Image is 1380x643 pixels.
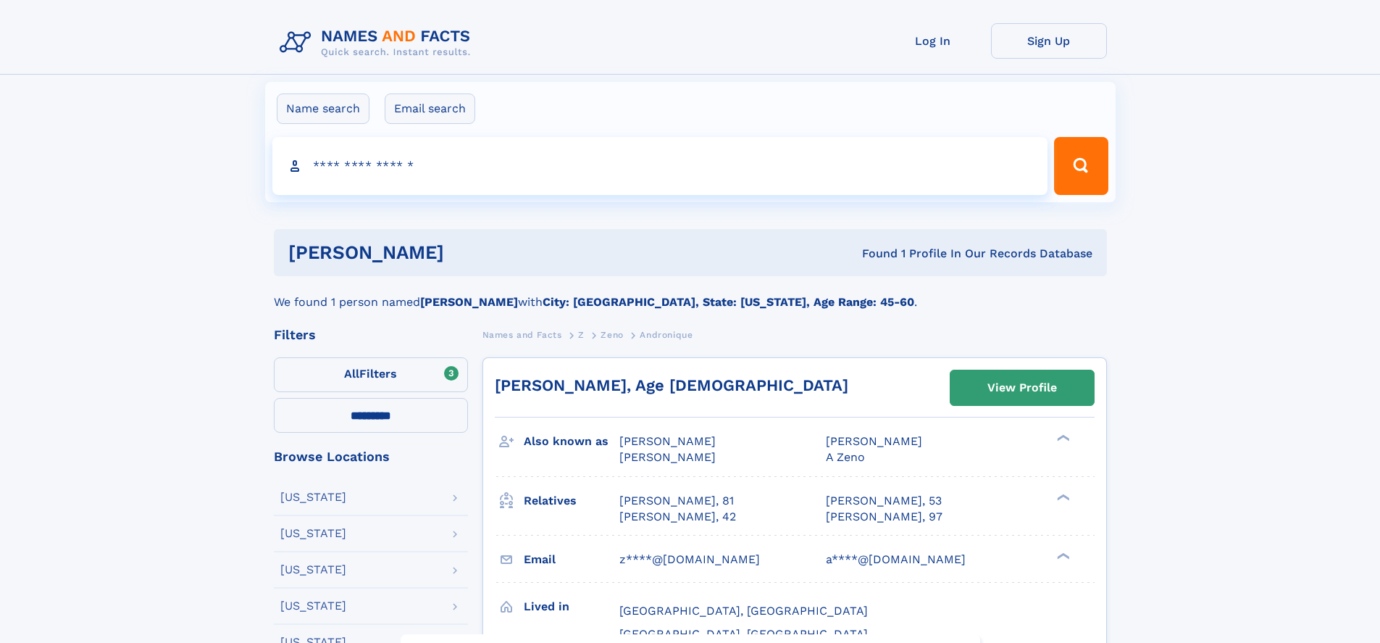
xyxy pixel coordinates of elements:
[578,325,585,344] a: Z
[420,295,518,309] b: [PERSON_NAME]
[950,370,1094,405] a: View Profile
[385,94,475,124] label: Email search
[619,509,736,525] a: [PERSON_NAME], 42
[280,600,346,612] div: [US_STATE]
[619,450,716,464] span: [PERSON_NAME]
[524,429,619,454] h3: Also known as
[277,94,369,124] label: Name search
[495,376,848,394] a: [PERSON_NAME], Age [DEMOGRAPHIC_DATA]
[826,450,865,464] span: A Zeno
[601,325,623,344] a: Zeno
[543,295,914,309] b: City: [GEOGRAPHIC_DATA], State: [US_STATE], Age Range: 45-60
[601,330,623,340] span: Zeno
[826,493,942,509] a: [PERSON_NAME], 53
[344,367,359,381] span: All
[1053,433,1071,443] div: ❯
[1054,137,1108,195] button: Search Button
[987,371,1057,405] div: View Profile
[524,594,619,619] h3: Lived in
[280,564,346,576] div: [US_STATE]
[991,23,1107,59] a: Sign Up
[274,450,468,463] div: Browse Locations
[288,244,653,262] h1: [PERSON_NAME]
[274,276,1107,311] div: We found 1 person named with .
[274,357,468,392] label: Filters
[1053,492,1071,502] div: ❯
[826,509,942,525] a: [PERSON_NAME], 97
[578,330,585,340] span: Z
[274,23,482,62] img: Logo Names and Facts
[653,246,1092,262] div: Found 1 Profile In Our Records Database
[482,325,562,344] a: Names and Facts
[875,23,991,59] a: Log In
[280,491,346,503] div: [US_STATE]
[1053,551,1071,560] div: ❯
[524,489,619,513] h3: Relatives
[524,547,619,572] h3: Email
[272,137,1048,195] input: search input
[619,493,734,509] a: [PERSON_NAME], 81
[274,328,468,341] div: Filters
[619,604,868,618] span: [GEOGRAPHIC_DATA], [GEOGRAPHIC_DATA]
[280,528,346,539] div: [US_STATE]
[619,627,868,641] span: [GEOGRAPHIC_DATA], [GEOGRAPHIC_DATA]
[826,434,922,448] span: [PERSON_NAME]
[640,330,693,340] span: Andronique
[619,434,716,448] span: [PERSON_NAME]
